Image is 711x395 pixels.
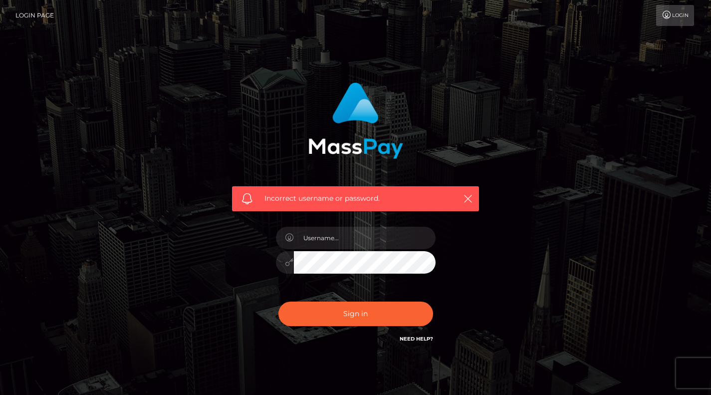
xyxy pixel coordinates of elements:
[656,5,694,26] a: Login
[308,82,403,159] img: MassPay Login
[278,302,433,326] button: Sign in
[400,336,433,342] a: Need Help?
[264,193,447,204] span: Incorrect username or password.
[294,227,436,249] input: Username...
[15,5,54,26] a: Login Page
